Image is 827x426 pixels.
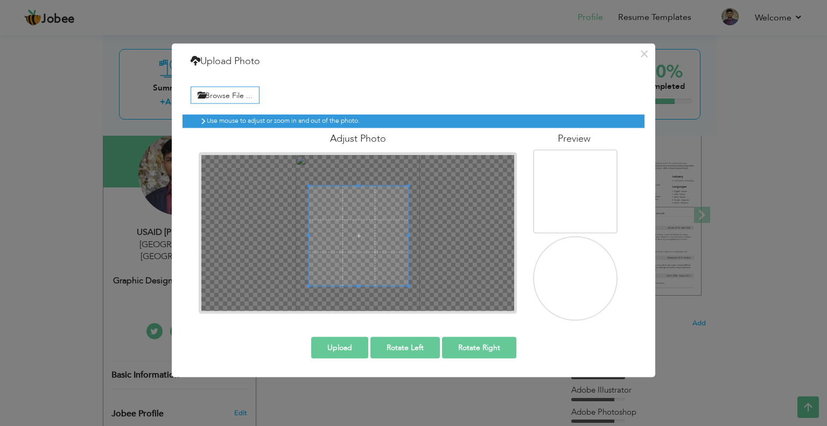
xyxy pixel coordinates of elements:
button: × [635,45,653,62]
h4: Adjust Photo [199,133,517,144]
h4: Upload Photo [191,54,260,68]
img: dc021e33-8eb9-41c9-9893-e97a5de35879 [523,211,628,344]
h6: Use mouse to adjust or zoom in and out of the photo. [207,117,622,124]
label: Browse File ... [191,87,260,103]
img: dc021e33-8eb9-41c9-9893-e97a5de35879 [523,123,628,256]
button: Upload [311,337,368,359]
h4: Preview [533,133,615,144]
button: Rotate Right [442,337,516,359]
button: Rotate Left [370,337,440,359]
